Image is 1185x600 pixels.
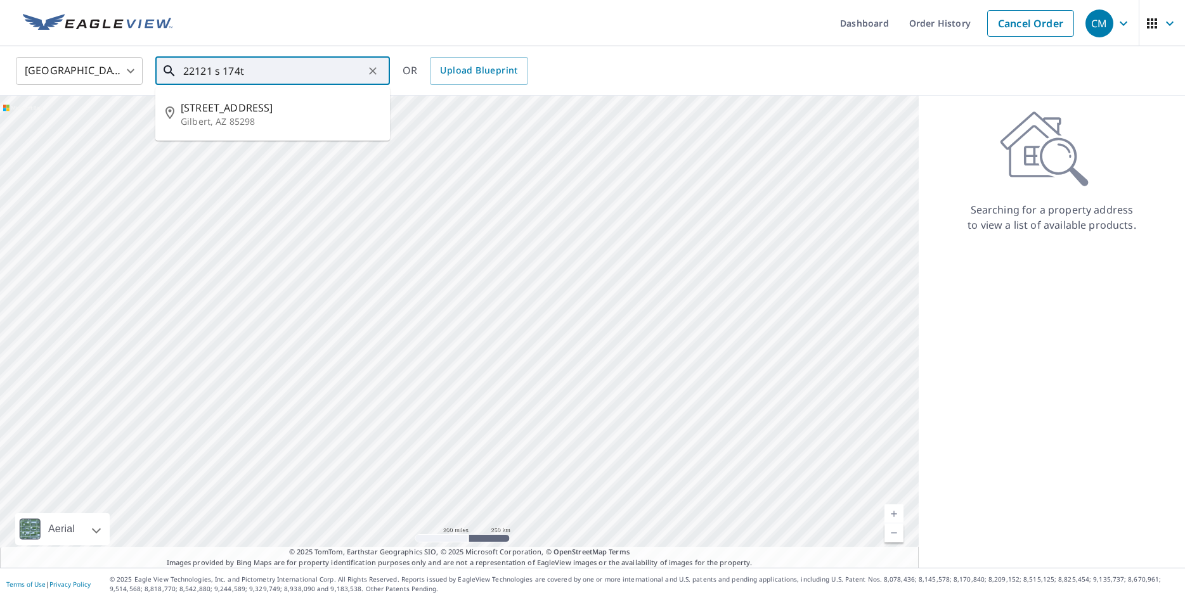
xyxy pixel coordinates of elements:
[364,62,382,80] button: Clear
[884,504,903,523] a: Current Level 5, Zoom In
[884,523,903,542] a: Current Level 5, Zoom Out
[15,513,110,545] div: Aerial
[16,53,143,89] div: [GEOGRAPHIC_DATA]
[1085,10,1113,37] div: CM
[181,100,380,115] span: [STREET_ADDRESS]
[430,57,528,85] a: Upload Blueprint
[967,202,1137,233] p: Searching for a property address to view a list of available products.
[181,115,380,128] p: Gilbert, AZ 85298
[289,547,630,558] span: © 2025 TomTom, Earthstar Geographics SIO, © 2025 Microsoft Corporation, ©
[110,575,1179,594] p: © 2025 Eagle View Technologies, Inc. and Pictometry International Corp. All Rights Reserved. Repo...
[44,513,79,545] div: Aerial
[183,53,364,89] input: Search by address or latitude-longitude
[49,580,91,589] a: Privacy Policy
[554,547,607,556] a: OpenStreetMap
[403,57,528,85] div: OR
[987,10,1074,37] a: Cancel Order
[609,547,630,556] a: Terms
[23,14,172,33] img: EV Logo
[6,580,91,588] p: |
[440,63,517,79] span: Upload Blueprint
[6,580,46,589] a: Terms of Use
